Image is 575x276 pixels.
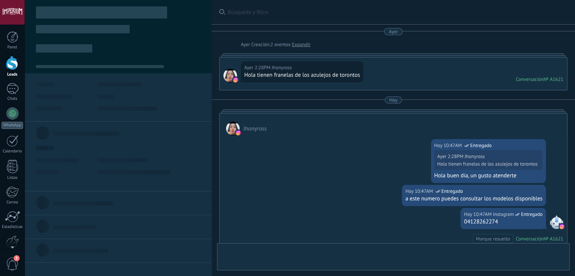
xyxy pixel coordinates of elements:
div: 04128262274 [464,218,542,226]
div: Creación: [241,41,310,48]
span: Entregado [442,188,463,195]
div: Chats [2,96,23,101]
div: a este numero puedes consultar los modelos disponibles [405,195,542,203]
a: Expandir [292,41,310,48]
span: Jhonyross [226,122,240,135]
div: Calendario [2,149,23,154]
div: Conversación [516,236,544,242]
span: Entregado [521,211,542,218]
div: Marque resuelto [476,235,510,242]
div: Hola buen dia, un gusto atenderte [434,172,542,180]
div: WhatsApp [2,122,23,129]
div: Leads [2,72,23,77]
div: Hoy 10:47AM [405,188,434,195]
span: Instagram [493,211,514,218]
div: Hoy [389,96,398,104]
span: 2 eventos [270,41,290,48]
div: Panel [2,45,23,50]
div: Estadísticas [2,225,23,229]
div: № A1621 [544,76,563,82]
span: Instagram [550,216,563,229]
span: Entregado [470,142,492,149]
span: Búsqueda y filtro [228,9,567,16]
div: Ayer [241,41,251,48]
span: Jhonyross [223,69,237,82]
img: instagram.svg [236,130,241,135]
div: Hola tienen franelas de los azulejos de torontos [244,71,360,79]
div: № A1621 [544,236,563,242]
span: Jhonyross [243,125,267,132]
span: Jhonyross [272,64,292,71]
div: Ayer 2:28PM [244,64,271,71]
div: Hoy 10:47AM [434,142,463,149]
div: Ayer 2:28PM [437,154,465,160]
span: 3 [14,255,20,261]
img: instagram.svg [233,77,238,82]
div: Hoy 10:47AM [464,211,493,218]
div: Listas [2,175,23,180]
div: Hola tienen franelas de los azulejos de torontos [437,161,538,167]
div: Ayer [389,28,398,35]
img: instagram.svg [559,224,564,229]
div: Conversación [516,76,544,82]
span: Jhonyross [465,153,485,160]
div: Correo [2,200,23,205]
